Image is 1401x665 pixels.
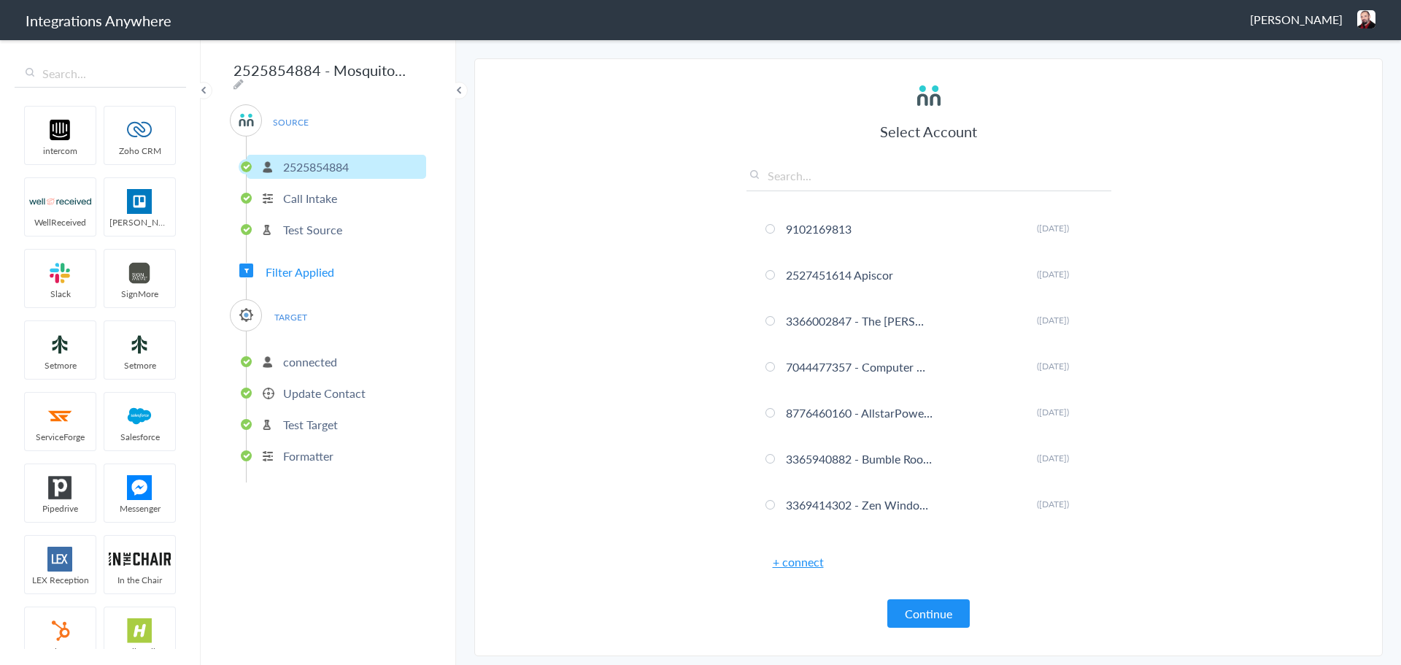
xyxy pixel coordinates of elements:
[29,189,91,214] img: wr-logo.svg
[109,118,171,142] img: zoho-logo.svg
[15,60,186,88] input: Search...
[283,190,337,207] p: Call Intake
[104,431,175,443] span: Salesforce
[104,288,175,300] span: SignMore
[25,645,96,658] span: HubSpot
[29,118,91,142] img: intercom-logo.svg
[109,618,171,643] img: hs-app-logo.svg
[29,332,91,357] img: setmoreNew.jpg
[104,145,175,157] span: Zoho CRM
[1037,498,1069,510] span: ([DATE])
[29,475,91,500] img: pipedrive.png
[109,547,171,572] img: inch-logo.svg
[746,167,1111,191] input: Search...
[887,599,970,628] button: Continue
[773,553,824,570] a: + connect
[29,404,91,428] img: serviceforge-icon.png
[104,645,175,658] span: HelloSells
[1037,268,1069,280] span: ([DATE])
[283,385,366,401] p: Update Contact
[1037,360,1069,372] span: ([DATE])
[104,216,175,228] span: [PERSON_NAME]
[26,10,171,31] h1: Integrations Anywhere
[25,216,96,228] span: WellReceived
[25,502,96,515] span: Pipedrive
[1037,314,1069,326] span: ([DATE])
[263,112,318,132] span: SOURCE
[109,261,171,285] img: signmore-logo.png
[283,416,338,433] p: Test Target
[746,121,1111,142] h3: Select Account
[109,404,171,428] img: salesforce-logo.svg
[283,353,337,370] p: connected
[283,447,333,464] p: Formatter
[25,145,96,157] span: intercom
[25,431,96,443] span: ServiceForge
[1357,10,1375,28] img: headshot.png
[1037,222,1069,234] span: ([DATE])
[25,288,96,300] span: Slack
[266,264,334,280] span: Filter Applied
[109,332,171,357] img: setmoreNew.jpg
[1250,11,1343,28] span: [PERSON_NAME]
[25,574,96,586] span: LEX Reception
[25,359,96,372] span: Setmore
[109,189,171,214] img: trello.png
[109,475,171,500] img: FBM.png
[283,158,349,175] p: 2525854884
[237,111,255,129] img: answerconnect-logo.svg
[283,221,342,238] p: Test Source
[29,261,91,285] img: slack-logo.svg
[237,306,255,324] img: serviceminder-logo.svg
[1037,406,1069,418] span: ([DATE])
[914,81,943,110] img: answerconnect-logo.svg
[29,618,91,643] img: hubspot-logo.svg
[104,359,175,372] span: Setmore
[104,502,175,515] span: Messenger
[104,574,175,586] span: In the Chair
[29,547,91,572] img: lex-app-logo.svg
[1037,452,1069,464] span: ([DATE])
[263,307,318,327] span: TARGET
